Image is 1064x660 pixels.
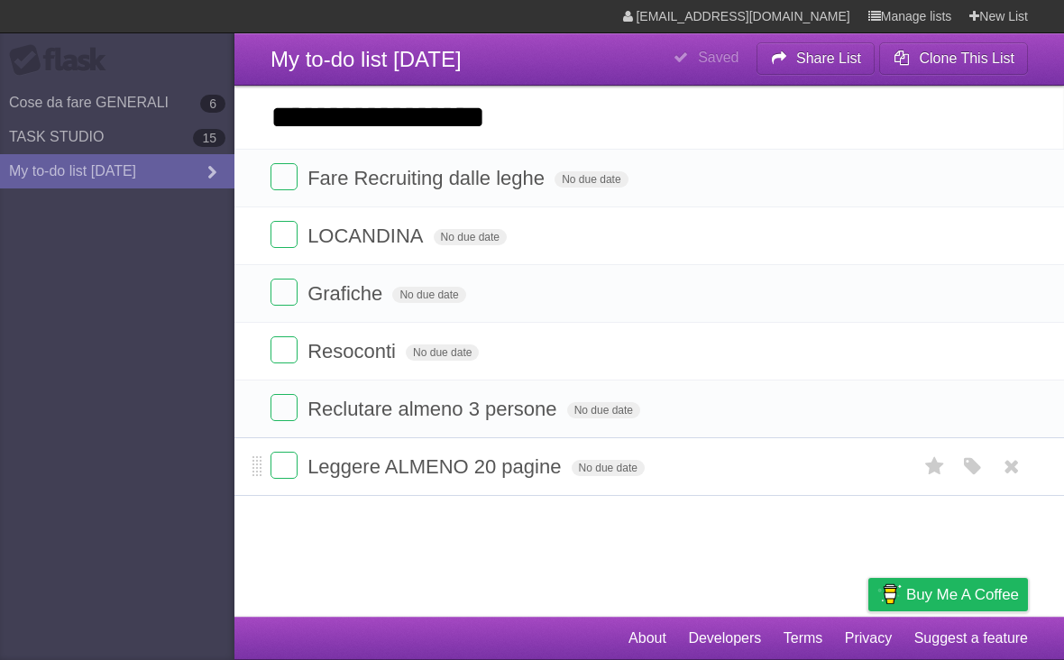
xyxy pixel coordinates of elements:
a: About [628,621,666,655]
b: 6 [200,95,225,113]
span: Fare Recruiting dalle leghe [307,167,549,189]
span: LOCANDINA [307,225,427,247]
b: 15 [193,129,225,147]
a: Suggest a feature [914,621,1028,655]
a: Developers [688,621,761,655]
span: No due date [555,171,628,188]
label: Star task [918,452,952,481]
span: Buy me a coffee [906,579,1019,610]
b: Saved [698,50,738,65]
span: No due date [392,287,465,303]
span: No due date [434,229,507,245]
span: My to-do list [DATE] [271,47,462,71]
a: Privacy [845,621,892,655]
label: Done [271,221,298,248]
span: No due date [572,460,645,476]
label: Done [271,279,298,306]
label: Done [271,163,298,190]
span: Leggere ALMENO 20 pagine [307,455,565,478]
span: Resoconti [307,340,400,362]
a: Buy me a coffee [868,578,1028,611]
button: Clone This List [879,42,1028,75]
span: Reclutare almeno 3 persone [307,398,561,420]
span: No due date [406,344,479,361]
img: Buy me a coffee [877,579,902,610]
span: Grafiche [307,282,387,305]
div: Flask [9,44,117,77]
label: Done [271,452,298,479]
a: Terms [784,621,823,655]
button: Share List [757,42,876,75]
label: Done [271,336,298,363]
b: Clone This List [919,50,1014,66]
span: No due date [567,402,640,418]
b: Share List [796,50,861,66]
label: Done [271,394,298,421]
